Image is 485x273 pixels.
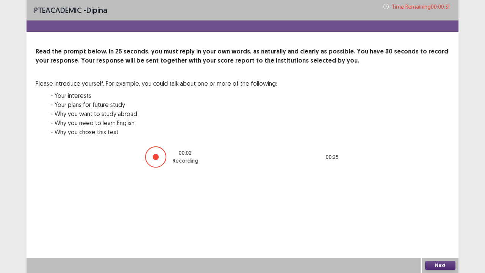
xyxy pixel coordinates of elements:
span: PTE academic [34,5,82,15]
p: - Your plans for future study [51,100,277,109]
p: - Why you chose this test [51,127,277,136]
p: Time Remaining 00 : 00 : 31 [392,3,451,11]
p: - Why you need to learn English [51,118,277,127]
p: - dipina [34,5,107,16]
p: Recording [172,157,198,165]
button: Next [425,261,455,270]
p: Please introduce yourself. For example, you could talk about one or more of the following: [36,79,277,88]
p: 00 : 25 [325,153,339,161]
p: - Why you want to study abroad [51,109,277,118]
p: Read the prompt below. In 25 seconds, you must reply in your own words, as naturally and clearly ... [36,47,449,65]
p: - Your interests [51,91,277,100]
p: 00 : 02 [178,149,192,157]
